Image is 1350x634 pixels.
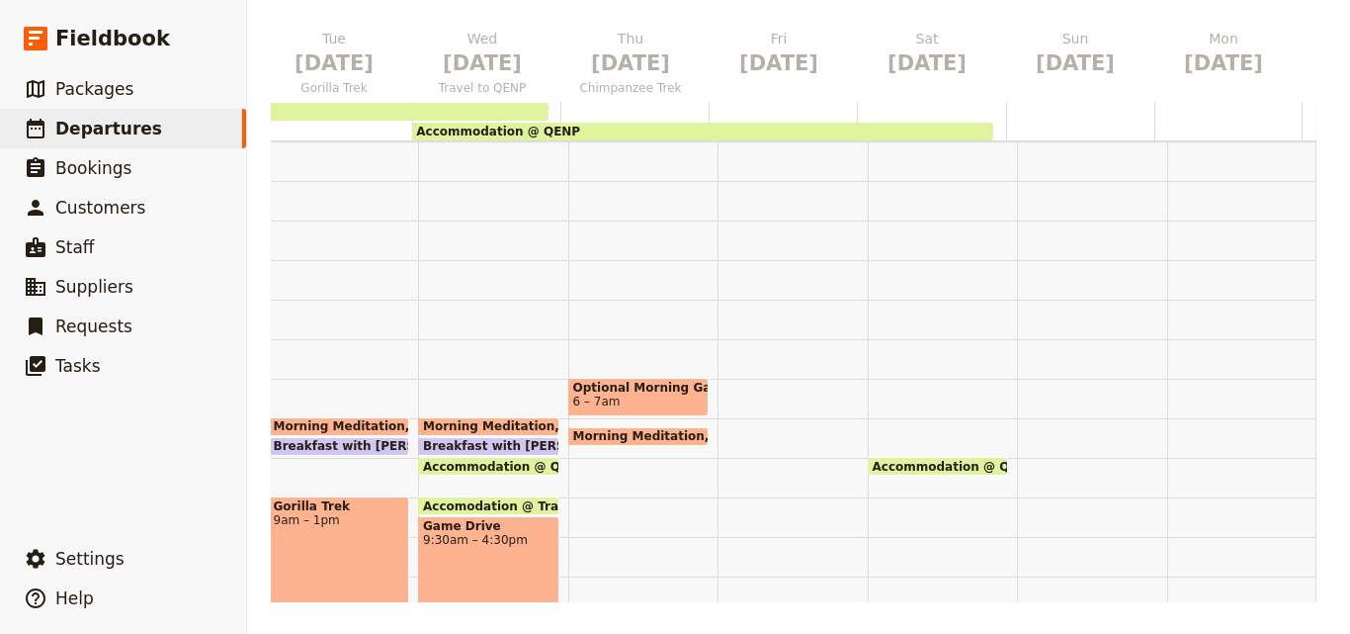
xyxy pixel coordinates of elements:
h2: Sat [865,29,989,78]
span: Travel to QENP [412,80,552,96]
span: Accomodation @ Traveler rest [423,499,632,512]
span: 9:30am – 4:30pm [423,533,554,547]
span: 9am – 1pm [274,513,405,527]
span: Breakfast with [PERSON_NAME] Briefing [423,439,701,453]
span: Suppliers [55,277,133,297]
div: Morning Meditation [269,417,410,436]
div: Accomodation @ Traveler rest [418,497,559,515]
div: Accommodation @ QENP [412,123,993,140]
span: Bookings [55,158,131,178]
span: Settings [55,549,125,569]
span: Gorilla Trek [274,499,405,513]
button: Wed [DATE]Travel to QENP [412,29,560,102]
h2: Thu [568,29,693,78]
span: Accommodation @ QENP [873,460,1043,473]
span: [DATE] [1013,48,1138,78]
span: Chimpanzee Trek [560,80,701,96]
button: Sat [DATE] [857,29,1005,86]
h2: Wed [420,29,545,78]
button: Fri [DATE] [709,29,857,86]
button: Mon [DATE] [1153,29,1302,86]
h2: Mon [1161,29,1286,78]
span: [DATE] [717,48,841,78]
span: [DATE] [568,48,693,78]
span: Morning Meditation [274,419,414,433]
span: Requests [55,317,132,336]
div: Accommodation @ QENP [418,457,559,476]
button: Thu [DATE]Chimpanzee Trek [560,29,709,102]
span: Game Drive [423,519,554,533]
div: Morning Meditation [418,417,559,436]
span: Packages [55,79,133,99]
span: [DATE] [865,48,989,78]
span: Morning Meditation [423,419,563,433]
div: Optional Morning Game Drive6 – 7am [568,378,710,416]
span: Tasks [55,356,101,376]
span: Accommodation @ QENP [423,460,593,473]
h2: Fri [717,29,841,78]
span: [DATE] [272,48,396,78]
span: Morning Meditation [573,429,714,443]
span: [DATE] [1161,48,1286,78]
span: [DATE] [420,48,545,78]
span: Help [55,589,94,608]
span: Customers [55,198,145,218]
button: Sun [DATE] [1005,29,1153,86]
span: Optional Morning Game Drive [573,381,705,395]
span: Breakfast with [PERSON_NAME] Briefing [274,439,551,453]
span: Gorilla Trek [264,80,404,96]
span: 6 – 7am [573,395,621,408]
button: Tue [DATE]Gorilla Trek [264,29,412,102]
div: Breakfast with [PERSON_NAME] Briefing [269,437,410,456]
span: Fieldbook [55,24,170,53]
span: Departures [55,119,162,138]
div: Breakfast with [PERSON_NAME] Briefing [418,437,559,456]
span: Staff [55,237,95,257]
div: Accommodation @ QENP [868,457,1009,476]
div: Morning Meditation [568,427,710,446]
span: Accommodation @ QENP [416,125,580,138]
h2: Tue [272,29,396,78]
h2: Sun [1013,29,1138,78]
